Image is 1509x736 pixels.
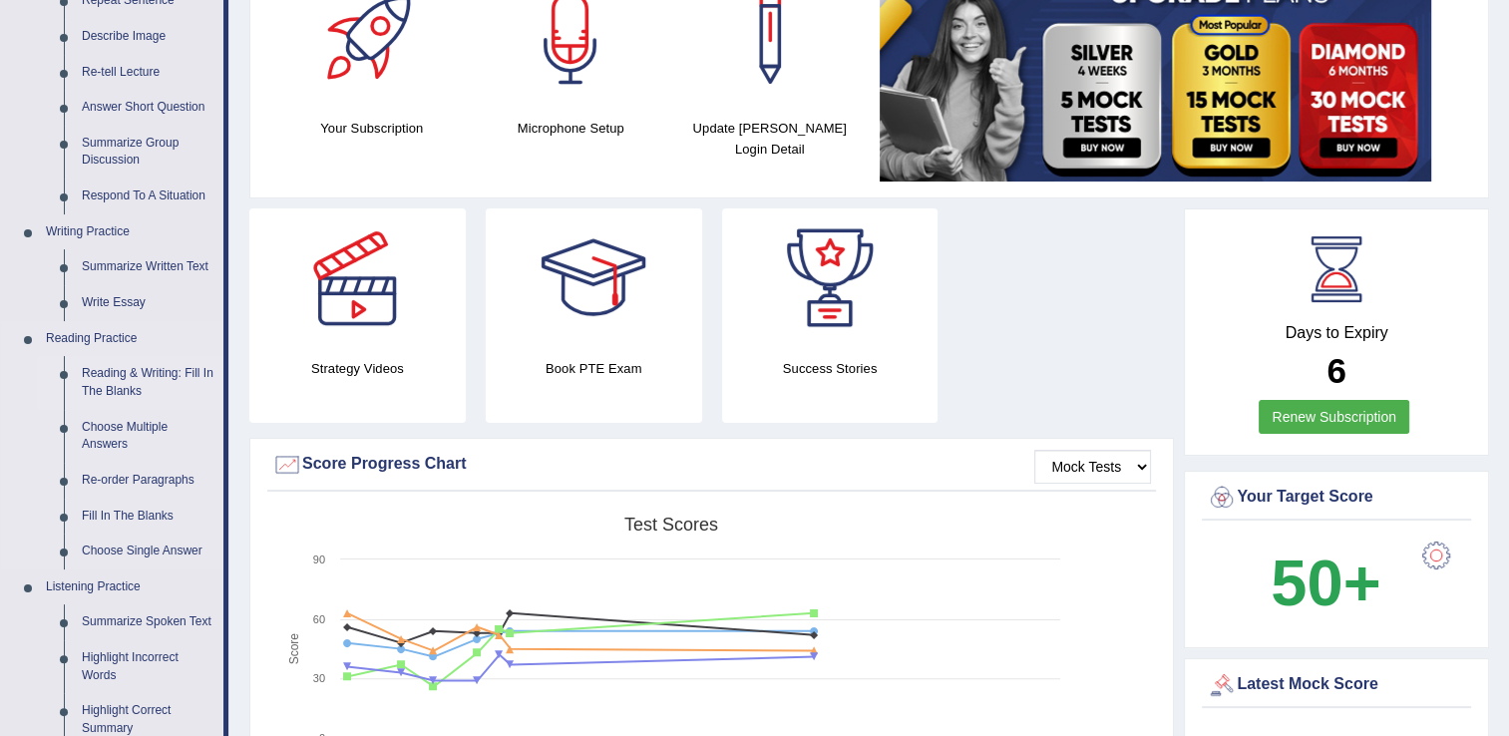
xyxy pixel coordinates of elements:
h4: Book PTE Exam [486,358,702,379]
a: Reading Practice [37,321,223,357]
h4: Success Stories [722,358,939,379]
a: Highlight Incorrect Words [73,640,223,693]
a: Re-tell Lecture [73,55,223,91]
text: 90 [313,553,325,565]
a: Summarize Written Text [73,249,223,285]
h4: Days to Expiry [1207,324,1466,342]
a: Re-order Paragraphs [73,463,223,499]
div: Latest Mock Score [1207,670,1466,700]
a: Fill In The Blanks [73,499,223,535]
a: Renew Subscription [1259,400,1409,434]
a: Writing Practice [37,214,223,250]
b: 50+ [1271,547,1380,619]
a: Describe Image [73,19,223,55]
h4: Strategy Videos [249,358,466,379]
a: Summarize Spoken Text [73,604,223,640]
a: Reading & Writing: Fill In The Blanks [73,356,223,409]
a: Choose Multiple Answers [73,410,223,463]
h4: Your Subscription [282,118,462,139]
a: Respond To A Situation [73,179,223,214]
div: Score Progress Chart [272,450,1151,480]
a: Write Essay [73,285,223,321]
b: 6 [1326,351,1345,390]
a: Choose Single Answer [73,534,223,569]
a: Summarize Group Discussion [73,126,223,179]
tspan: Score [287,633,301,665]
a: Answer Short Question [73,90,223,126]
text: 30 [313,672,325,684]
tspan: Test scores [624,515,718,535]
div: Your Target Score [1207,483,1466,513]
h4: Update [PERSON_NAME] Login Detail [680,118,860,160]
h4: Microphone Setup [482,118,661,139]
text: 60 [313,613,325,625]
a: Listening Practice [37,569,223,605]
